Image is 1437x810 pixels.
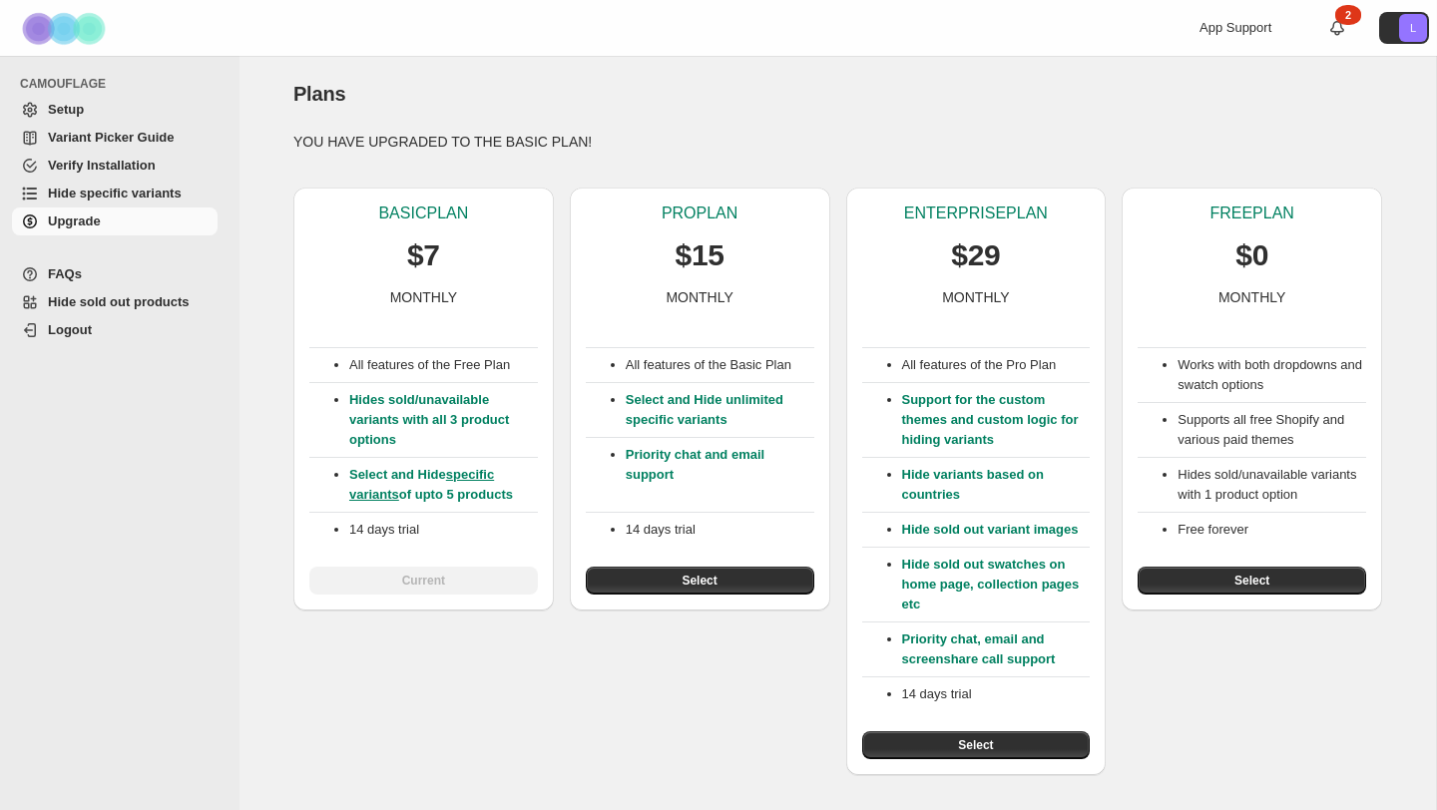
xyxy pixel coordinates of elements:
[942,287,1009,307] p: MONTHLY
[349,355,538,375] p: All features of the Free Plan
[12,180,218,207] a: Hide specific variants
[902,520,1091,540] p: Hide sold out variant images
[666,287,732,307] p: MONTHLY
[12,316,218,344] a: Logout
[902,629,1091,669] p: Priority chat, email and screenshare call support
[1218,287,1285,307] p: MONTHLY
[12,260,218,288] a: FAQs
[902,684,1091,704] p: 14 days trial
[48,266,82,281] span: FAQs
[958,737,993,753] span: Select
[1178,355,1366,395] li: Works with both dropdowns and swatch options
[12,152,218,180] a: Verify Installation
[1327,18,1347,38] a: 2
[1399,14,1427,42] span: Avatar with initials L
[12,207,218,235] a: Upgrade
[12,288,218,316] a: Hide sold out products
[48,130,174,145] span: Variant Picker Guide
[904,203,1048,223] p: ENTERPRISE PLAN
[662,203,737,223] p: PRO PLAN
[48,102,84,117] span: Setup
[1178,410,1366,450] li: Supports all free Shopify and various paid themes
[1235,235,1268,275] p: $0
[902,355,1091,375] p: All features of the Pro Plan
[16,1,116,56] img: Camouflage
[48,213,101,228] span: Upgrade
[48,186,182,201] span: Hide specific variants
[902,465,1091,505] p: Hide variants based on countries
[48,322,92,337] span: Logout
[626,390,814,430] p: Select and Hide unlimited specific variants
[349,390,538,450] p: Hides sold/unavailable variants with all 3 product options
[626,520,814,540] p: 14 days trial
[682,573,717,589] span: Select
[349,465,538,505] p: Select and Hide of upto 5 products
[1138,567,1366,595] button: Select
[1234,573,1269,589] span: Select
[20,76,226,92] span: CAMOUFLAGE
[1209,203,1293,223] p: FREE PLAN
[12,96,218,124] a: Setup
[12,124,218,152] a: Variant Picker Guide
[626,445,814,505] p: Priority chat and email support
[48,294,190,309] span: Hide sold out products
[1178,520,1366,540] li: Free forever
[1379,12,1429,44] button: Avatar with initials L
[902,555,1091,614] p: Hide sold out swatches on home page, collection pages etc
[293,132,1382,152] p: YOU HAVE UPGRADED TO THE BASIC PLAN!
[862,731,1091,759] button: Select
[293,83,345,105] span: Plans
[586,567,814,595] button: Select
[349,520,538,540] p: 14 days trial
[1410,22,1416,34] text: L
[1178,465,1366,505] li: Hides sold/unavailable variants with 1 product option
[378,203,468,223] p: BASIC PLAN
[48,158,156,173] span: Verify Installation
[676,235,724,275] p: $15
[390,287,457,307] p: MONTHLY
[407,235,440,275] p: $7
[1199,20,1271,35] span: App Support
[951,235,1000,275] p: $29
[902,390,1091,450] p: Support for the custom themes and custom logic for hiding variants
[626,355,814,375] p: All features of the Basic Plan
[1335,5,1361,25] div: 2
